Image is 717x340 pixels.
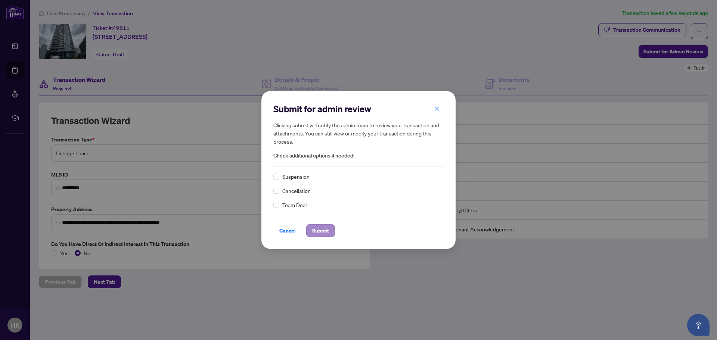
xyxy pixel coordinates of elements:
span: Check additional options if needed: [273,152,444,160]
button: Open asap [687,314,710,336]
button: Submit [306,224,335,237]
span: close [434,106,440,111]
span: Submit [312,225,329,237]
span: Team Deal [282,201,307,209]
span: Cancel [279,225,296,237]
button: Cancel [273,224,302,237]
h2: Submit for admin review [273,103,444,115]
span: Cancellation [282,187,311,195]
span: Suspension [282,172,310,181]
h5: Clicking submit will notify the admin team to review your transaction and attachments. You can st... [273,121,444,146]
